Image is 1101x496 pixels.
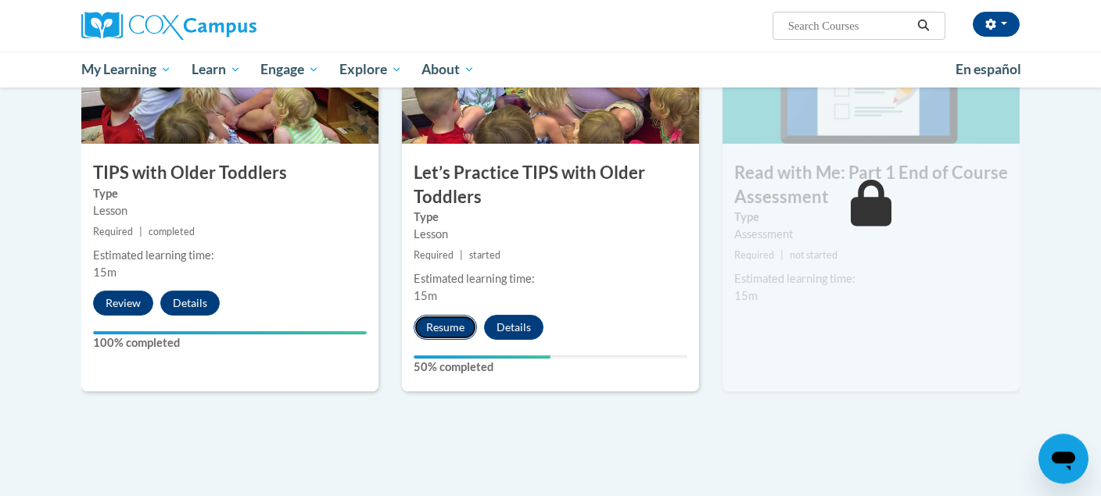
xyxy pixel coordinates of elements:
label: 100% completed [93,334,367,351]
button: Resume [414,315,477,340]
span: | [139,226,142,237]
span: not started [790,249,837,261]
label: Type [414,209,687,226]
span: En español [956,61,1021,77]
div: Your progress [93,331,367,334]
span: Explore [339,60,402,79]
img: Cox Campus [81,12,256,40]
div: Assessment [734,226,1008,243]
span: 15m [93,266,117,279]
h3: Read with Me: Part 1 End of Course Assessment [723,161,1020,209]
span: | [780,249,784,261]
a: Explore [329,52,412,87]
input: Search Courses [787,16,912,35]
div: Main menu [58,52,1043,87]
label: Type [734,209,1008,226]
span: My Learning [81,60,171,79]
span: Required [93,226,133,237]
button: Review [93,291,153,316]
div: Estimated learning time: [414,270,687,287]
span: 15m [414,289,437,302]
div: Estimated learning time: [734,270,1008,287]
a: En español [945,53,1031,86]
span: started [469,249,500,261]
span: Required [734,249,774,261]
div: Estimated learning time: [93,247,367,264]
a: Cox Campus [81,12,378,40]
button: Search [912,16,935,35]
label: 50% completed [414,359,687,376]
span: 15m [734,289,758,302]
span: About [421,60,475,79]
h3: TIPS with Older Toddlers [81,161,378,185]
span: Learn [192,60,241,79]
div: Lesson [414,226,687,243]
label: Type [93,185,367,202]
a: Learn [181,52,251,87]
button: Details [160,291,220,316]
a: About [412,52,486,87]
div: Lesson [93,202,367,219]
span: Required [414,249,454,261]
h3: Let’s Practice TIPS with Older Toddlers [402,161,699,209]
span: | [460,249,463,261]
span: Engage [260,60,319,79]
a: My Learning [71,52,181,87]
button: Details [484,315,543,340]
span: completed [149,226,195,237]
iframe: Button to launch messaging window [1038,434,1088,484]
a: Engage [250,52,329,87]
button: Account Settings [973,12,1020,37]
div: Your progress [414,355,550,359]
